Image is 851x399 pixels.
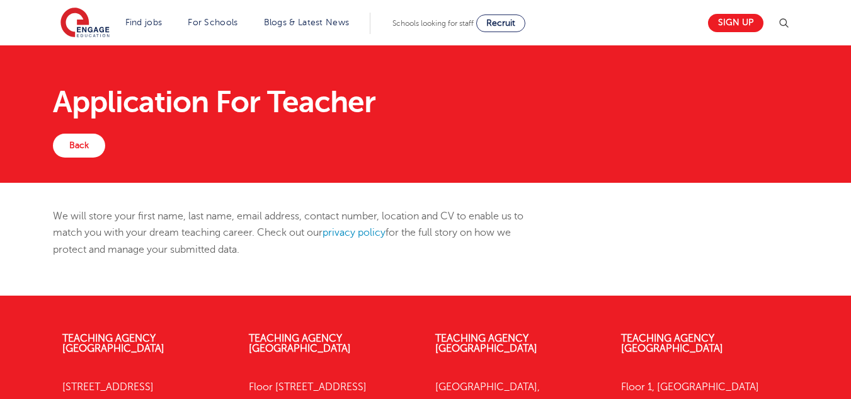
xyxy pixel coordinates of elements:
a: Back [53,134,105,158]
a: Blogs & Latest News [264,18,350,27]
a: Teaching Agency [GEOGRAPHIC_DATA] [621,333,723,354]
h1: Application For Teacher [53,87,798,117]
a: privacy policy [323,227,386,238]
a: Sign up [708,14,763,32]
a: Teaching Agency [GEOGRAPHIC_DATA] [62,333,164,354]
a: Find jobs [125,18,163,27]
span: Schools looking for staff [392,19,474,28]
a: Teaching Agency [GEOGRAPHIC_DATA] [435,333,537,354]
a: For Schools [188,18,237,27]
span: Recruit [486,18,515,28]
a: Recruit [476,14,525,32]
p: We will store your first name, last name, email address, contact number, location and CV to enabl... [53,208,544,258]
img: Engage Education [60,8,110,39]
a: Teaching Agency [GEOGRAPHIC_DATA] [249,333,351,354]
